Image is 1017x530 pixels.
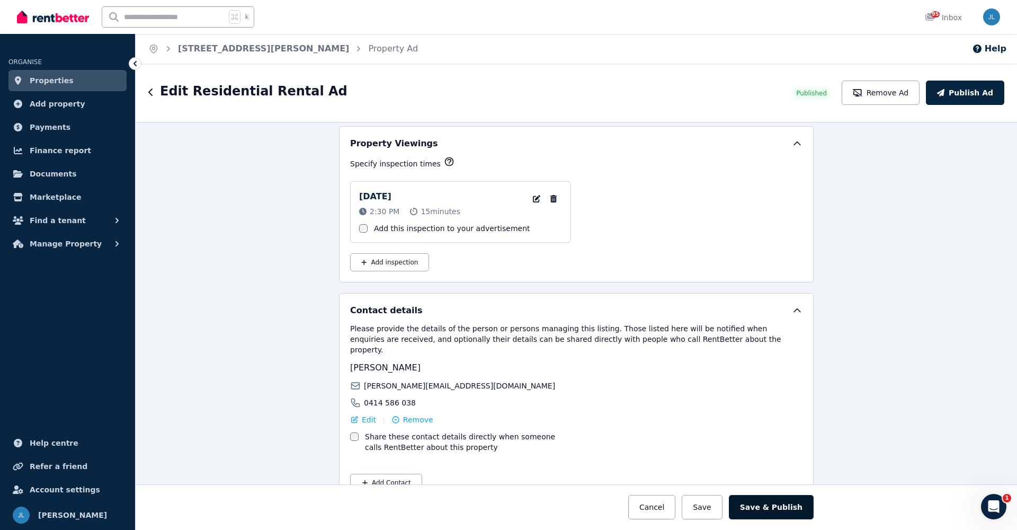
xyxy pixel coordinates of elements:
span: Documents [30,167,77,180]
p: Please provide the details of the person or persons managing this listing. Those listed here will... [350,323,802,355]
span: 15 minutes [421,206,460,217]
a: Help centre [8,432,127,454]
a: Property Ad [368,43,418,54]
span: 1 [1003,494,1011,502]
button: Remove Ad [842,81,920,105]
p: [DATE] [359,190,391,203]
button: Add inspection [350,253,429,271]
span: Refer a friend [30,460,87,473]
span: [PERSON_NAME][EMAIL_ADDRESS][DOMAIN_NAME] [364,381,555,391]
button: Remove [391,414,433,425]
a: [STREET_ADDRESS][PERSON_NAME] [178,43,349,54]
img: Joanne Lau [983,8,1000,25]
h5: Property Viewings [350,137,438,150]
span: [PERSON_NAME] [350,363,421,373]
span: 0414 586 038 [364,397,416,408]
span: Add property [30,98,85,110]
span: Manage Property [30,237,102,250]
label: Share these contact details directly when someone calls RentBetter about this property [365,431,573,453]
span: k [245,13,248,21]
button: Manage Property [8,233,127,254]
a: Documents [8,163,127,184]
span: Edit [362,414,376,425]
iframe: Intercom live chat [981,494,1006,519]
button: Save [682,495,722,519]
span: Finance report [30,144,91,157]
span: Help centre [30,437,78,449]
div: Inbox [925,12,962,23]
img: Joanne Lau [13,507,30,524]
nav: Breadcrumb [136,34,431,64]
img: RentBetter [17,9,89,25]
span: Published [796,89,827,98]
span: 2:30 PM [370,206,399,217]
span: 95 [931,11,940,17]
span: Find a tenant [30,214,86,227]
button: Find a tenant [8,210,127,231]
span: ORGANISE [8,58,42,66]
span: Payments [30,121,70,134]
button: Add Contact [350,474,422,492]
button: Help [972,42,1006,55]
span: Account settings [30,483,100,496]
button: Cancel [628,495,675,519]
a: Finance report [8,140,127,161]
h5: Contact details [350,304,423,317]
a: Properties [8,70,127,91]
h1: Edit Residential Rental Ad [160,83,347,100]
span: Remove [403,414,433,425]
span: [PERSON_NAME] [38,509,107,522]
span: | [382,414,385,425]
button: Edit [350,414,376,425]
a: Add property [8,93,127,114]
a: Account settings [8,479,127,500]
a: Refer a friend [8,456,127,477]
a: Payments [8,117,127,138]
p: Specify inspection times [350,158,441,169]
button: Save & Publish [729,495,814,519]
span: Marketplace [30,191,81,204]
label: Add this inspection to your advertisement [374,223,530,234]
a: Marketplace [8,187,127,208]
button: Publish Ad [926,81,1004,105]
span: Properties [30,74,74,87]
